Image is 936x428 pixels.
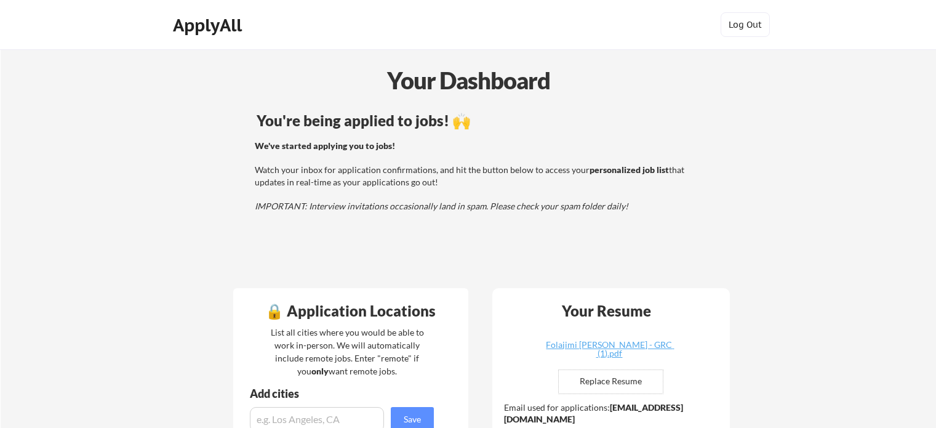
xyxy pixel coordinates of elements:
strong: only [311,366,329,376]
button: Log Out [721,12,770,37]
strong: personalized job list [590,164,669,175]
div: Watch your inbox for application confirmations, and hit the button below to access your that upda... [255,140,698,212]
div: 🔒 Application Locations [236,304,465,318]
strong: We've started applying you to jobs! [255,140,395,151]
div: Add cities [250,388,437,399]
div: List all cities where you would be able to work in-person. We will automatically include remote j... [263,326,432,378]
em: IMPORTANT: Interview invitations occasionally land in spam. Please check your spam folder daily! [255,201,628,211]
div: Your Dashboard [1,63,936,98]
div: You're being applied to jobs! 🙌 [257,113,700,128]
div: Folajimi [PERSON_NAME] - GRC (1).pdf [536,341,682,358]
a: Folajimi [PERSON_NAME] - GRC (1).pdf [536,341,682,360]
div: ApplyAll [173,15,246,36]
div: Your Resume [546,304,668,318]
